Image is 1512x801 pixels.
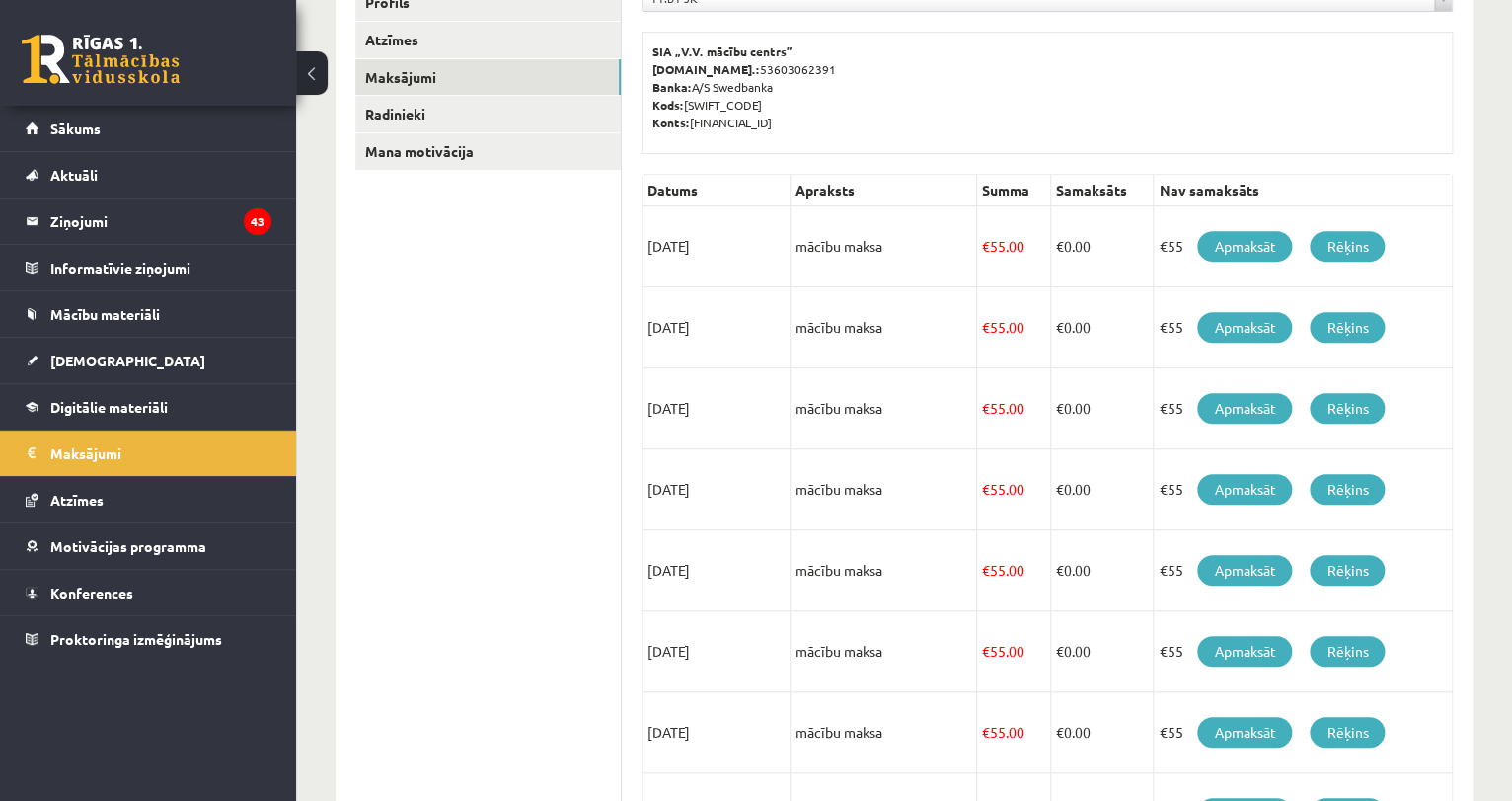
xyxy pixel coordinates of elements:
td: €55 [1154,530,1453,611]
a: Proktoringa izmēģinājums [26,616,271,662]
td: 55.00 [977,692,1050,773]
a: Apmaksāt [1197,393,1292,424]
b: Konts: [652,115,690,130]
td: €55 [1154,611,1453,692]
td: [DATE] [643,287,791,368]
span: Aktuāli [50,166,98,184]
td: 0.00 [1050,206,1154,287]
td: €55 [1154,206,1453,287]
td: [DATE] [643,449,791,530]
legend: Informatīvie ziņojumi [50,245,271,290]
th: Samaksāts [1050,175,1154,206]
legend: Maksājumi [50,431,271,476]
b: [DOMAIN_NAME].: [652,61,760,77]
td: 0.00 [1050,368,1154,449]
span: Sākums [50,120,101,137]
th: Datums [643,175,791,206]
span: € [982,318,990,336]
a: Maksājumi [26,431,271,476]
a: Konferences [26,570,271,615]
td: [DATE] [643,530,791,611]
span: € [982,480,990,498]
td: 0.00 [1050,611,1154,692]
span: Proktoringa izmēģinājums [50,630,222,648]
span: € [982,723,990,741]
a: Rēķins [1310,393,1385,424]
td: 55.00 [977,206,1050,287]
b: Banka: [652,79,692,95]
td: 55.00 [977,530,1050,611]
a: Mana motivācija [355,133,621,170]
a: Rīgas 1. Tālmācības vidusskola [22,35,180,84]
a: Informatīvie ziņojumi [26,245,271,290]
a: Apmaksāt [1197,555,1292,586]
a: Rēķins [1310,717,1385,748]
td: 55.00 [977,368,1050,449]
td: mācību maksa [791,287,977,368]
p: 53603062391 A/S Swedbanka [SWIFT_CODE] [FINANCIAL_ID] [652,42,1442,131]
a: Rēķins [1310,636,1385,667]
td: mācību maksa [791,692,977,773]
a: Apmaksāt [1197,474,1292,505]
a: Apmaksāt [1197,231,1292,262]
td: [DATE] [643,368,791,449]
td: [DATE] [643,206,791,287]
a: [DEMOGRAPHIC_DATA] [26,338,271,383]
td: 0.00 [1050,287,1154,368]
td: €55 [1154,368,1453,449]
span: € [1056,561,1064,579]
span: [DEMOGRAPHIC_DATA] [50,352,205,369]
th: Apraksts [791,175,977,206]
a: Rēķins [1310,312,1385,343]
a: Digitālie materiāli [26,384,271,430]
td: 55.00 [977,611,1050,692]
b: Kods: [652,97,684,113]
i: 43 [244,208,271,235]
a: Maksājumi [355,59,621,96]
a: Apmaksāt [1197,717,1292,748]
td: mācību maksa [791,449,977,530]
span: € [982,561,990,579]
td: mācību maksa [791,530,977,611]
span: Motivācijas programma [50,537,206,555]
span: Atzīmes [50,491,104,509]
td: 55.00 [977,287,1050,368]
span: Digitālie materiāli [50,398,168,416]
td: €55 [1154,692,1453,773]
a: Atzīmes [26,477,271,522]
td: 55.00 [977,449,1050,530]
a: Aktuāli [26,152,271,198]
span: € [1056,318,1064,336]
span: € [1056,237,1064,255]
td: 0.00 [1050,692,1154,773]
th: Summa [977,175,1050,206]
span: € [982,399,990,417]
td: [DATE] [643,611,791,692]
a: Radinieki [355,96,621,132]
a: Motivācijas programma [26,523,271,569]
span: Konferences [50,584,133,601]
a: Apmaksāt [1197,636,1292,667]
td: mācību maksa [791,611,977,692]
td: €55 [1154,449,1453,530]
a: Rēķins [1310,231,1385,262]
td: €55 [1154,287,1453,368]
td: mācību maksa [791,206,977,287]
a: Rēķins [1310,555,1385,586]
td: 0.00 [1050,530,1154,611]
a: Rēķins [1310,474,1385,505]
span: € [982,237,990,255]
th: Nav samaksāts [1154,175,1453,206]
legend: Ziņojumi [50,199,271,244]
b: SIA „V.V. mācību centrs” [652,43,794,59]
td: [DATE] [643,692,791,773]
a: Apmaksāt [1197,312,1292,343]
span: € [982,642,990,660]
td: 0.00 [1050,449,1154,530]
td: mācību maksa [791,368,977,449]
a: Atzīmes [355,22,621,58]
span: € [1056,480,1064,498]
span: Mācību materiāli [50,305,160,323]
a: Sākums [26,106,271,151]
a: Ziņojumi43 [26,199,271,244]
